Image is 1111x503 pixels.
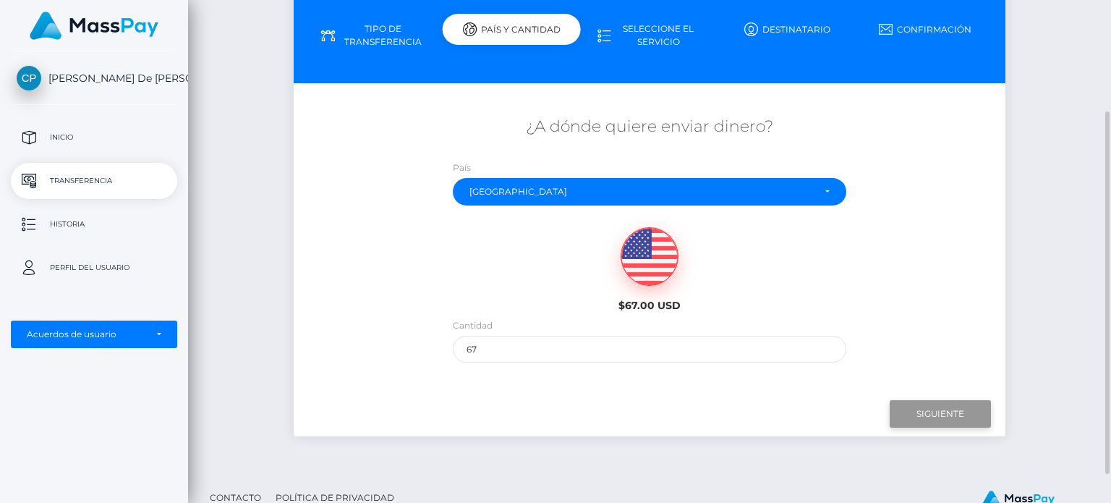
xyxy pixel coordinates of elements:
label: Cantidad [453,319,493,332]
a: Tipo de transferencia [305,17,443,54]
a: Historia [11,206,177,242]
a: Inicio [11,119,177,156]
p: Historia [17,214,171,235]
a: Perfil del usuario [11,250,177,286]
a: Transferencia [11,163,177,199]
h6: $67.00 USD [561,300,737,312]
label: País [453,161,471,174]
a: Destinatario [718,17,856,42]
div: Acuerdos de usuario [27,329,145,340]
a: Confirmación [856,17,995,42]
h5: ¿A dónde quiere enviar dinero? [305,116,994,138]
img: USD.png [621,228,678,286]
input: Siguiente [890,400,991,428]
div: [GEOGRAPHIC_DATA] [469,186,813,198]
p: Perfil del usuario [17,257,171,279]
div: País y cantidad [443,14,581,45]
button: Acuerdos de usuario [11,321,177,348]
span: [PERSON_NAME] De [PERSON_NAME] [11,72,177,85]
input: Importe a enviar en USD (Máximo: 67) [453,336,846,363]
p: Inicio [17,127,171,148]
button: México [453,178,846,206]
img: MassPay [30,12,158,40]
p: Transferencia [17,170,171,192]
a: Seleccione el servicio [581,17,719,54]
